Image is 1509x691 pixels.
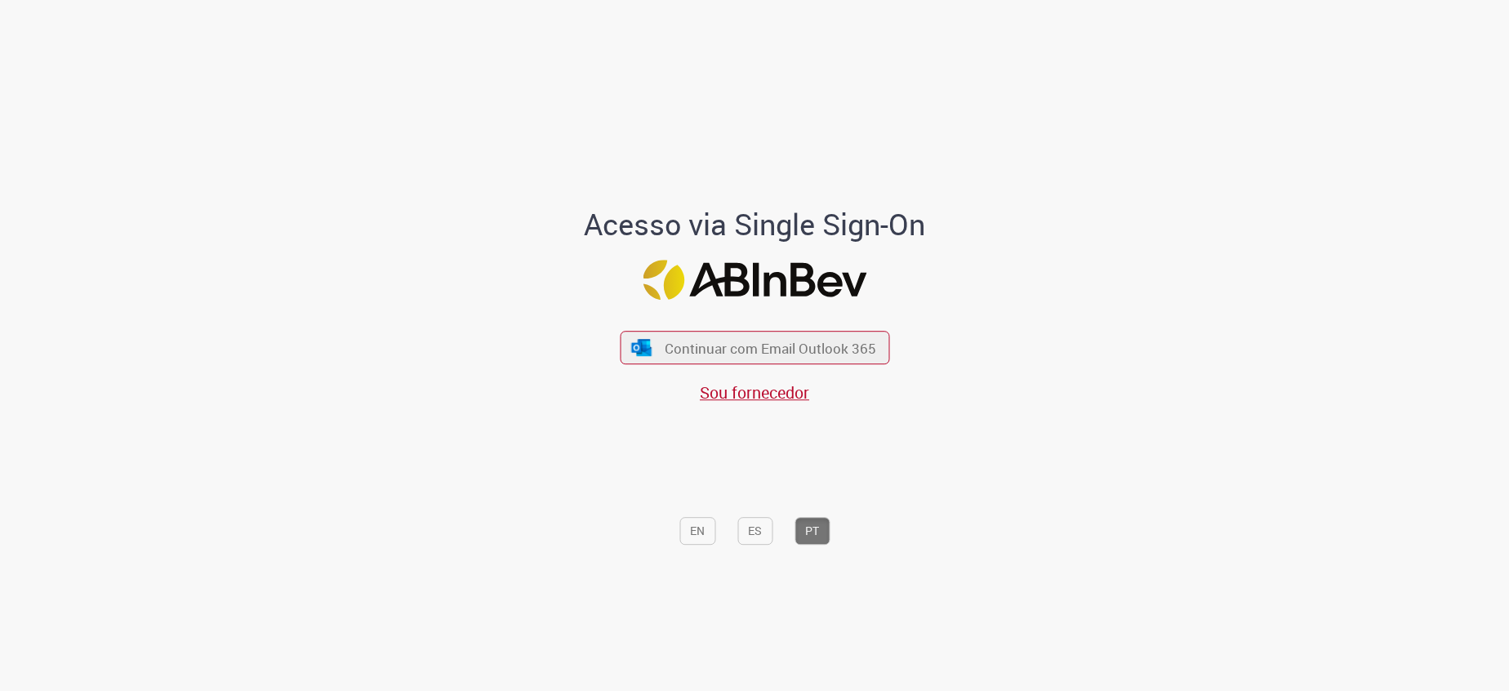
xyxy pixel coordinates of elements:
button: PT [795,517,830,545]
button: ícone Azure/Microsoft 360 Continuar com Email Outlook 365 [620,331,889,364]
img: ícone Azure/Microsoft 360 [630,339,653,356]
a: Sou fornecedor [700,381,809,403]
button: ES [737,517,772,545]
span: Continuar com Email Outlook 365 [665,338,876,357]
button: EN [679,517,715,545]
h1: Acesso via Single Sign-On [528,208,982,241]
img: Logo ABInBev [643,260,866,300]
